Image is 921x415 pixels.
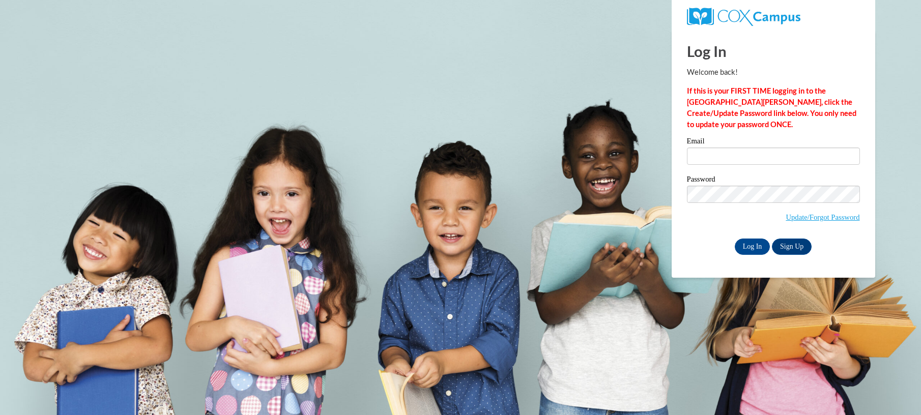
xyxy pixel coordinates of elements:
label: Password [687,175,860,186]
img: COX Campus [687,8,800,26]
a: Update/Forgot Password [786,213,859,221]
label: Email [687,137,860,147]
a: Sign Up [772,239,812,255]
input: Log In [735,239,770,255]
strong: If this is your FIRST TIME logging in to the [GEOGRAPHIC_DATA][PERSON_NAME], click the Create/Upd... [687,86,856,129]
h1: Log In [687,41,860,62]
p: Welcome back! [687,67,860,78]
a: COX Campus [687,12,800,20]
